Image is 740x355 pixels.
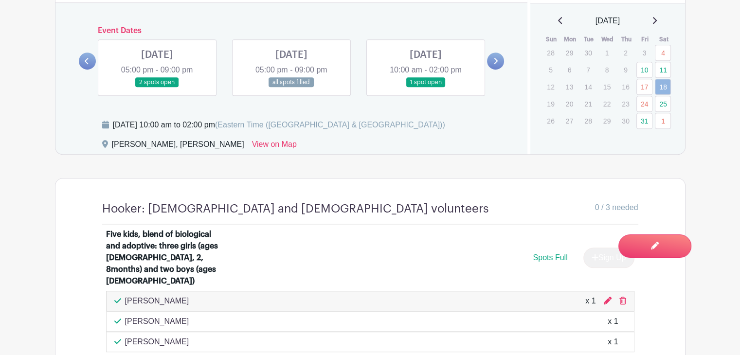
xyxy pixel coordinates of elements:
[617,35,636,44] th: Thu
[542,96,559,111] p: 19
[125,295,189,307] p: [PERSON_NAME]
[580,62,596,77] p: 7
[113,119,445,131] div: [DATE] 10:00 am to 02:00 pm
[561,62,578,77] p: 6
[608,336,618,348] div: x 1
[655,113,671,129] a: 1
[542,35,561,44] th: Sun
[608,316,618,327] div: x 1
[585,295,596,307] div: x 1
[580,45,596,60] p: 30
[125,336,189,348] p: [PERSON_NAME]
[215,121,445,129] span: (Eastern Time ([GEOGRAPHIC_DATA] & [GEOGRAPHIC_DATA]))
[617,45,633,60] p: 2
[561,79,578,94] p: 13
[580,79,596,94] p: 14
[617,96,633,111] p: 23
[655,62,671,78] a: 11
[595,202,638,213] span: 0 / 3 needed
[542,79,559,94] p: 12
[533,253,567,262] span: Spots Full
[599,45,615,60] p: 1
[125,316,189,327] p: [PERSON_NAME]
[617,62,633,77] p: 9
[561,96,578,111] p: 20
[580,113,596,128] p: 28
[655,96,671,112] a: 25
[542,62,559,77] p: 5
[636,35,655,44] th: Fri
[580,96,596,111] p: 21
[598,35,617,44] th: Wed
[636,96,652,112] a: 24
[599,113,615,128] p: 29
[617,79,633,94] p: 16
[542,45,559,60] p: 28
[599,62,615,77] p: 8
[106,229,227,287] div: Five kids, blend of biological and adoptive: three girls (ages [DEMOGRAPHIC_DATA], 2, 8months) an...
[654,35,673,44] th: Sat
[112,139,244,154] div: [PERSON_NAME], [PERSON_NAME]
[561,113,578,128] p: 27
[599,96,615,111] p: 22
[561,35,580,44] th: Mon
[636,79,652,95] a: 17
[579,35,598,44] th: Tue
[102,202,489,216] h4: Hooker: [DEMOGRAPHIC_DATA] and [DEMOGRAPHIC_DATA] volunteers
[599,79,615,94] p: 15
[617,113,633,128] p: 30
[561,45,578,60] p: 29
[636,62,652,78] a: 10
[655,45,671,61] a: 4
[655,79,671,95] a: 18
[96,26,487,35] h6: Event Dates
[252,139,297,154] a: View on Map
[636,113,652,129] a: 31
[596,15,620,27] span: [DATE]
[542,113,559,128] p: 26
[636,45,652,60] p: 3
